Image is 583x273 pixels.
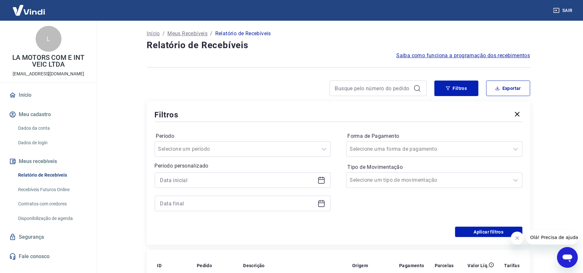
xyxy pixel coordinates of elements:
div: L [36,26,62,52]
a: Dados da conta [16,122,89,135]
a: Relatório de Recebíveis [16,169,89,182]
a: Início [147,30,160,38]
p: Parcelas [435,262,454,269]
p: [EMAIL_ADDRESS][DOMAIN_NAME] [13,71,84,77]
a: Segurança [8,230,89,244]
input: Data inicial [160,175,315,185]
button: Meu cadastro [8,107,89,122]
a: Fale conosco [8,249,89,264]
p: Período personalizado [155,162,331,170]
a: Recebíveis Futuros Online [16,183,89,196]
input: Busque pelo número do pedido [335,83,411,93]
img: Vindi [8,0,50,20]
p: Pagamento [399,262,424,269]
p: Descrição [243,262,265,269]
p: / [210,30,212,38]
p: Valor Líq. [468,262,489,269]
p: / [163,30,165,38]
h5: Filtros [155,110,179,120]
p: Relatório de Recebíveis [215,30,271,38]
a: Início [8,88,89,102]
button: Aplicar filtros [455,227,522,237]
a: Dados de login [16,136,89,149]
p: Pedido [197,262,212,269]
button: Sair [552,5,575,16]
button: Filtros [434,81,478,96]
a: Meus Recebíveis [167,30,207,38]
button: Exportar [486,81,530,96]
span: Olá! Precisa de ajuda? [4,5,54,10]
h4: Relatório de Recebíveis [147,39,530,52]
input: Data final [160,199,315,208]
label: Forma de Pagamento [348,132,521,140]
label: Tipo de Movimentação [348,163,521,171]
iframe: Botão para abrir a janela de mensagens [557,247,578,268]
p: Tarifas [504,262,520,269]
iframe: Fechar mensagem [511,232,524,245]
label: Período [156,132,330,140]
button: Meus recebíveis [8,154,89,169]
a: Saiba como funciona a programação dos recebimentos [397,52,530,60]
p: ID [157,262,162,269]
a: Disponibilização de agenda [16,212,89,225]
p: Origem [352,262,368,269]
p: LA MOTORS COM E INT VEIC LTDA [5,54,92,68]
iframe: Mensagem da empresa [526,230,578,245]
a: Contratos com credores [16,197,89,211]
